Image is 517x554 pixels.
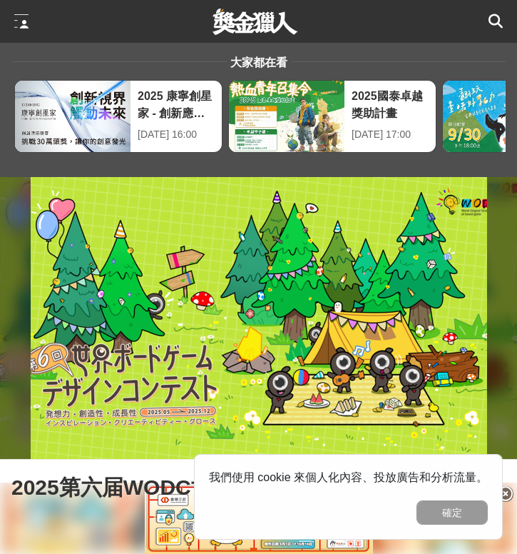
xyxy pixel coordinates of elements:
div: 2025國泰卓越獎助計畫 [352,88,429,120]
div: 2025 康寧創星家 - 創新應用競賽 [138,88,215,120]
span: 我們使用 cookie 來個人化內容、投放廣告和分析流量。 [209,471,488,483]
a: 2025國泰卓越獎助計畫[DATE] 17:00 [228,80,436,153]
img: b8fb364a-1126-4c00-bbce-b582c67468b3.png [145,483,373,554]
span: 大家都在看 [227,56,291,69]
a: 2025 康寧創星家 - 創新應用競賽[DATE] 16:00 [14,80,222,153]
button: 確定 [416,500,488,525]
span: 2025第六届WODC世界原創桌遊設計大賽 [11,471,405,503]
div: [DATE] 16:00 [138,127,215,142]
div: [DATE] 17:00 [352,127,429,142]
img: Cover Image [31,177,487,459]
